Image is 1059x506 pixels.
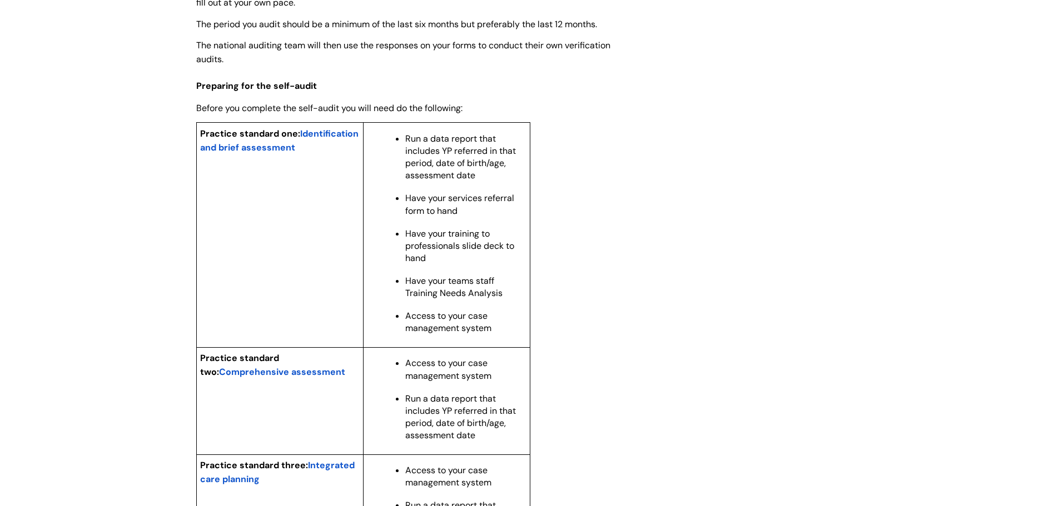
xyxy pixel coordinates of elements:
a: Identification and brief assessment [200,127,359,154]
span: Practice standard one: [200,128,300,139]
a: Integrated care planning [200,458,355,485]
span: Have your services referral form to hand [405,192,514,216]
span: Identification and brief assessment [200,128,359,153]
span: The period you audit should be a minimum of the last six months but preferably the last 12 months. [196,18,597,30]
a: Comprehensive assessment [219,365,345,378]
span: Have your teams staff Training Needs Analysis [405,275,503,299]
span: Access to your case management system [405,310,491,334]
span: Practice standard three: [200,459,308,471]
span: The national auditing team will then use the responses on your forms to conduct their own verific... [196,39,610,65]
span: Have your training to professionals slide deck to hand [405,228,514,264]
span: Run a data report that includes YP referred in that period, date of birth/age, assessment date [405,133,516,181]
span: Access to your case management system [405,464,491,488]
span: Practice standard two: [200,352,279,378]
span: Before you complete the self-audit you will need do the following: [196,102,463,114]
span: Comprehensive assessment [219,366,345,378]
span: Run a data report that includes YP referred in that period, date of birth/age, assessment date [405,393,516,441]
span: Preparing for the self-audit [196,80,317,92]
span: Access to your case management system [405,357,491,381]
